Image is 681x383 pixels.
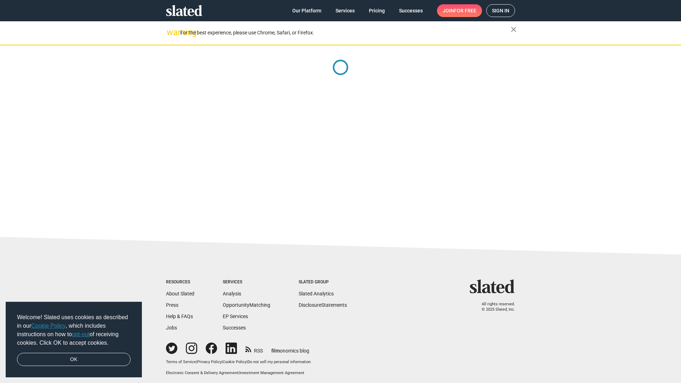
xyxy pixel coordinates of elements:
[486,4,515,17] a: Sign in
[72,331,90,337] a: opt-out
[17,313,131,347] span: Welcome! Slated uses cookies as described in our , which includes instructions on how to of recei...
[245,343,263,354] a: RSS
[247,360,248,364] span: |
[166,360,196,364] a: Terms of Service
[248,360,311,365] button: Do not sell my personal information
[31,323,66,329] a: Cookie Policy
[238,371,239,375] span: |
[222,360,223,364] span: |
[196,360,197,364] span: |
[166,291,194,296] a: About Slated
[223,360,247,364] a: Cookie Policy
[271,342,309,354] a: filmonomics blog
[292,4,321,17] span: Our Platform
[437,4,482,17] a: Joinfor free
[17,353,131,366] a: dismiss cookie message
[474,302,515,312] p: All rights reserved. © 2025 Slated, Inc.
[166,313,193,319] a: Help & FAQs
[223,279,270,285] div: Services
[167,28,175,37] mat-icon: warning
[363,4,391,17] a: Pricing
[180,28,511,38] div: For the best experience, please use Chrome, Safari, or Firefox.
[443,4,476,17] span: Join
[223,325,246,331] a: Successes
[166,279,194,285] div: Resources
[509,25,518,34] mat-icon: close
[6,302,142,378] div: cookieconsent
[369,4,385,17] span: Pricing
[166,325,177,331] a: Jobs
[399,4,423,17] span: Successes
[223,291,241,296] a: Analysis
[223,302,270,308] a: OpportunityMatching
[166,302,178,308] a: Press
[239,371,304,375] a: Investment Management Agreement
[287,4,327,17] a: Our Platform
[492,5,509,17] span: Sign in
[271,348,280,354] span: film
[299,302,347,308] a: DisclosureStatements
[336,4,355,17] span: Services
[393,4,428,17] a: Successes
[223,313,248,319] a: EP Services
[197,360,222,364] a: Privacy Policy
[330,4,360,17] a: Services
[299,279,347,285] div: Slated Group
[454,4,476,17] span: for free
[166,371,238,375] a: Electronic Consent & Delivery Agreement
[299,291,334,296] a: Slated Analytics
